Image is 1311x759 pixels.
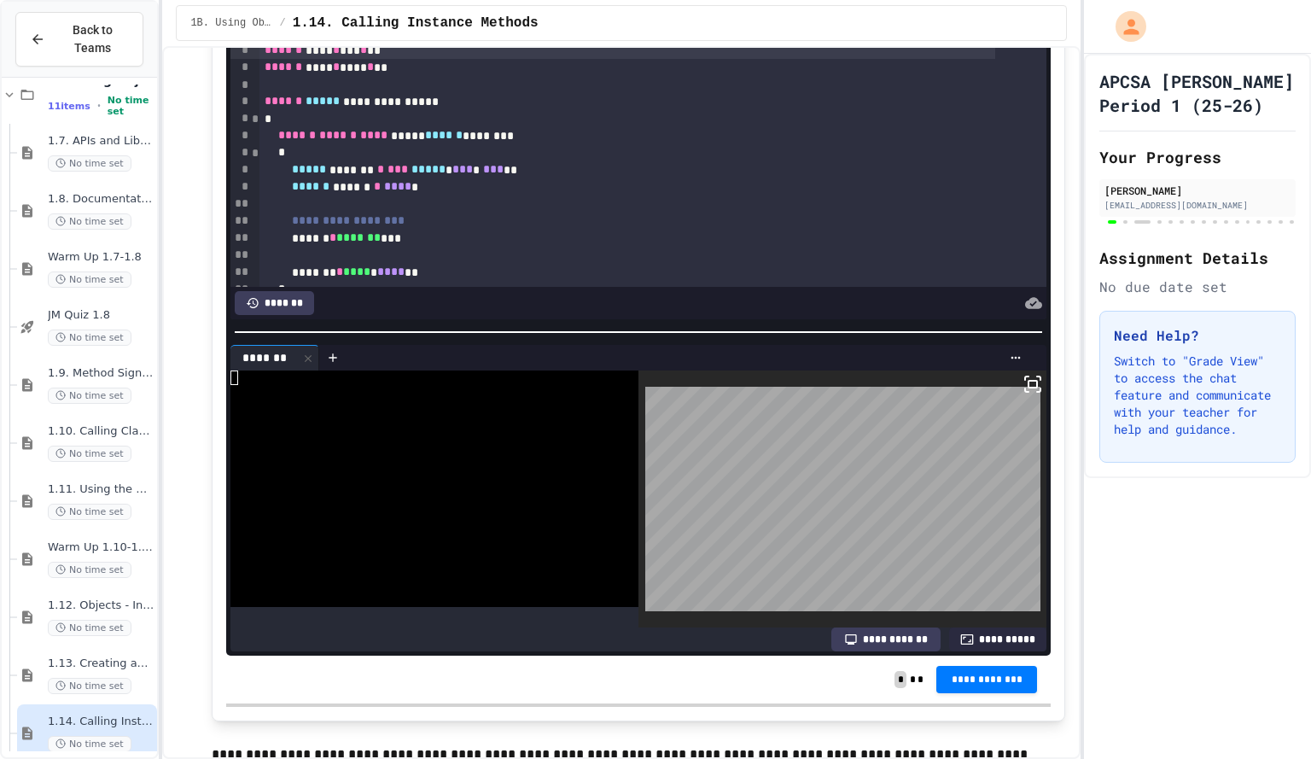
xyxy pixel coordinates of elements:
span: No time set [48,736,131,752]
span: No time set [48,620,131,636]
span: No time set [48,213,131,230]
span: No time set [48,562,131,578]
span: JM Quiz 1.8 [48,308,154,323]
span: 1.12. Objects - Instances of Classes [48,598,154,613]
div: [EMAIL_ADDRESS][DOMAIN_NAME] [1104,199,1291,212]
span: No time set [48,446,131,462]
span: / [279,16,285,30]
span: 1.13. Creating and Initializing Objects: Constructors [48,657,154,671]
h3: Need Help? [1114,325,1281,346]
span: 11 items [48,101,90,112]
span: 1.14. Calling Instance Methods [48,715,154,729]
div: My Account [1098,7,1151,46]
h2: Assignment Details [1099,246,1296,270]
span: Back to Teams [55,21,129,57]
span: No time set [48,330,131,346]
span: 1B. Using Objects [190,16,272,30]
span: No time set [48,678,131,694]
h2: Your Progress [1099,145,1296,169]
h1: APCSA [PERSON_NAME] Period 1 (25-26) [1099,69,1296,117]
span: No time set [48,504,131,520]
span: Warm Up 1.10-1.11 [48,540,154,555]
span: 1.8. Documentation with Comments and Preconditions [48,192,154,207]
span: No time set [108,95,154,117]
span: No time set [48,155,131,172]
span: 1.11. Using the Math Class [48,482,154,497]
span: 1.14. Calling Instance Methods [293,13,539,33]
span: • [97,99,101,113]
span: No time set [48,388,131,404]
p: Switch to "Grade View" to access the chat feature and communicate with your teacher for help and ... [1114,353,1281,438]
span: 1.10. Calling Class Methods [48,424,154,439]
span: 1.9. Method Signatures [48,366,154,381]
span: No time set [48,271,131,288]
div: [PERSON_NAME] [1104,183,1291,198]
div: No due date set [1099,277,1296,297]
button: Back to Teams [15,12,143,67]
span: Warm Up 1.7-1.8 [48,250,154,265]
span: 1.7. APIs and Libraries [48,134,154,149]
